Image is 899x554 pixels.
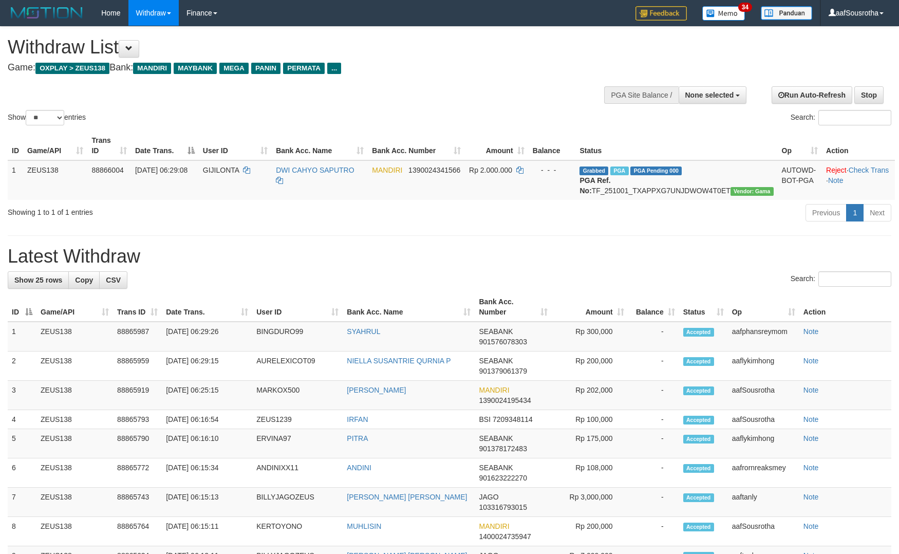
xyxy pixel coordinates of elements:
[8,292,36,322] th: ID: activate to sort column descending
[23,160,87,200] td: ZEUS138
[347,386,406,394] a: [PERSON_NAME]
[36,352,113,381] td: ZEUS138
[738,3,752,12] span: 34
[803,357,819,365] a: Note
[628,458,679,488] td: -
[36,488,113,517] td: ZEUS138
[761,6,812,20] img: panduan.png
[113,488,162,517] td: 88865743
[552,458,628,488] td: Rp 108,000
[479,338,527,346] span: Copy 901576078303 to clipboard
[552,292,628,322] th: Amount: activate to sort column ascending
[683,435,714,444] span: Accepted
[778,131,822,160] th: Op: activate to sort column ascending
[252,381,343,410] td: MARKOX500
[113,381,162,410] td: 88865919
[135,166,188,174] span: [DATE] 06:29:08
[8,352,36,381] td: 2
[628,322,679,352] td: -
[347,415,368,423] a: IRFAN
[822,131,895,160] th: Action
[479,445,527,453] span: Copy 901378172483 to clipboard
[8,246,891,267] h1: Latest Withdraw
[162,488,252,517] td: [DATE] 06:15:13
[803,493,819,501] a: Note
[479,503,527,511] span: Copy 103316793015 to clipboard
[8,5,86,21] img: MOTION_logo.png
[479,367,527,375] span: Copy 901379061379 to clipboard
[131,131,199,160] th: Date Trans.: activate to sort column descending
[8,458,36,488] td: 6
[728,292,799,322] th: Op: activate to sort column ascending
[529,131,576,160] th: Balance
[347,464,371,472] a: ANDINI
[36,410,113,429] td: ZEUS138
[628,352,679,381] td: -
[162,410,252,429] td: [DATE] 06:16:54
[368,131,465,160] th: Bank Acc. Number: activate to sort column ascending
[469,166,512,174] span: Rp 2.000.000
[683,357,714,366] span: Accepted
[479,522,509,530] span: MANDIRI
[475,292,551,322] th: Bank Acc. Number: activate to sort column ascending
[8,203,367,217] div: Showing 1 to 1 of 1 entries
[276,166,354,174] a: DWI CAHYO SAPUTRO
[36,429,113,458] td: ZEUS138
[162,352,252,381] td: [DATE] 06:29:15
[479,434,513,442] span: SEABANK
[36,458,113,488] td: ZEUS138
[219,63,249,74] span: MEGA
[803,464,819,472] a: Note
[113,352,162,381] td: 88865959
[36,292,113,322] th: Game/API: activate to sort column ascending
[8,410,36,429] td: 4
[806,204,847,221] a: Previous
[628,292,679,322] th: Balance: activate to sort column ascending
[113,517,162,546] td: 88865764
[803,522,819,530] a: Note
[552,381,628,410] td: Rp 202,000
[343,292,475,322] th: Bank Acc. Name: activate to sort column ascending
[347,434,368,442] a: PITRA
[68,271,100,289] a: Copy
[863,204,891,221] a: Next
[683,416,714,424] span: Accepted
[26,110,64,125] select: Showentries
[252,410,343,429] td: ZEUS1239
[635,6,687,21] img: Feedback.jpg
[113,292,162,322] th: Trans ID: activate to sort column ascending
[822,160,895,200] td: · ·
[479,386,509,394] span: MANDIRI
[628,381,679,410] td: -
[8,110,86,125] label: Show entries
[283,63,325,74] span: PERMATA
[162,429,252,458] td: [DATE] 06:16:10
[818,271,891,287] input: Search:
[630,167,682,175] span: PGA Pending
[174,63,217,74] span: MAYBANK
[552,488,628,517] td: Rp 3,000,000
[99,271,127,289] a: CSV
[728,381,799,410] td: aafSousrotha
[552,517,628,546] td: Rp 200,000
[162,381,252,410] td: [DATE] 06:25:15
[728,488,799,517] td: aaftanly
[162,292,252,322] th: Date Trans.: activate to sort column ascending
[702,6,745,21] img: Button%20Memo.svg
[552,410,628,429] td: Rp 100,000
[113,322,162,352] td: 88865987
[728,517,799,546] td: aafSousrotha
[113,429,162,458] td: 88865790
[35,63,109,74] span: OXPLAY > ZEUS138
[372,166,402,174] span: MANDIRI
[252,292,343,322] th: User ID: activate to sort column ascending
[252,517,343,546] td: KERTOYONO
[493,415,533,423] span: Copy 7209348114 to clipboard
[347,493,467,501] a: [PERSON_NAME] [PERSON_NAME]
[479,357,513,365] span: SEABANK
[828,176,844,184] a: Note
[23,131,87,160] th: Game/API: activate to sort column ascending
[628,429,679,458] td: -
[91,166,123,174] span: 88866004
[113,410,162,429] td: 88865793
